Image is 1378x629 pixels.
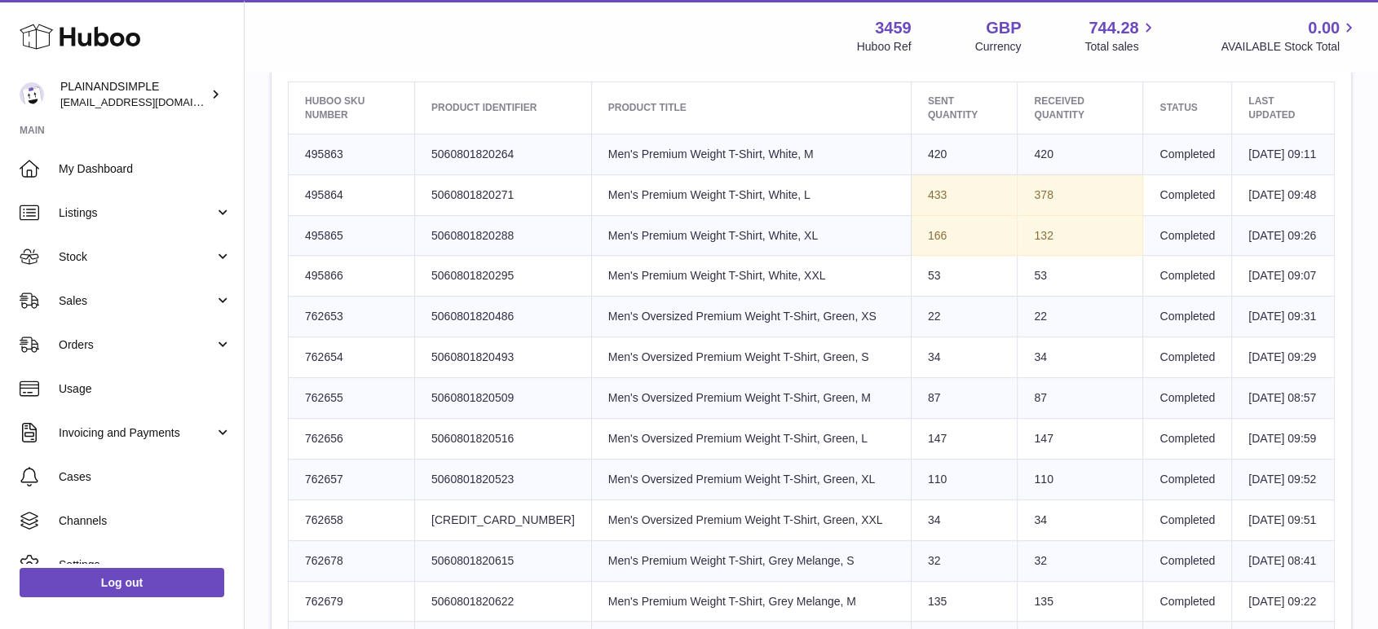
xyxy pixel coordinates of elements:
[59,425,214,441] span: Invoicing and Payments
[911,297,1018,337] td: 22
[591,82,911,134] th: Product title
[975,39,1022,55] div: Currency
[1232,499,1335,540] td: [DATE] 09:51
[59,557,232,573] span: Settings
[289,337,415,378] td: 762654
[1232,82,1335,134] th: Last updated
[289,82,415,134] th: Huboo SKU Number
[1018,499,1143,540] td: 34
[591,256,911,297] td: Men's Premium Weight T-Shirt, White, XXL
[591,499,911,540] td: Men's Oversized Premium Weight T-Shirt, Green, XXL
[59,513,232,529] span: Channels
[591,215,911,256] td: Men's Premium Weight T-Shirt, White, XL
[59,249,214,265] span: Stock
[1018,297,1143,337] td: 22
[1232,378,1335,419] td: [DATE] 08:57
[414,418,591,459] td: 5060801820516
[1232,459,1335,499] td: [DATE] 09:52
[591,378,911,419] td: Men's Oversized Premium Weight T-Shirt, Green, M
[1143,174,1232,215] td: Completed
[911,418,1018,459] td: 147
[1084,17,1157,55] a: 744.28 Total sales
[414,297,591,337] td: 5060801820486
[911,540,1018,581] td: 32
[60,79,207,110] div: PLAINANDSIMPLE
[591,418,911,459] td: Men's Oversized Premium Weight T-Shirt, Green, L
[1143,581,1232,622] td: Completed
[1143,134,1232,174] td: Completed
[1221,17,1358,55] a: 0.00 AVAILABLE Stock Total
[1018,459,1143,499] td: 110
[414,499,591,540] td: [CREDIT_CARD_NUMBER]
[289,581,415,622] td: 762679
[59,161,232,177] span: My Dashboard
[414,378,591,419] td: 5060801820509
[911,459,1018,499] td: 110
[591,459,911,499] td: Men's Oversized Premium Weight T-Shirt, Green, XL
[414,581,591,622] td: 5060801820622
[1084,39,1157,55] span: Total sales
[1143,499,1232,540] td: Completed
[1143,82,1232,134] th: Status
[1018,581,1143,622] td: 135
[1018,540,1143,581] td: 32
[289,540,415,581] td: 762678
[591,134,911,174] td: Men's Premium Weight T-Shirt, White, M
[289,499,415,540] td: 762658
[1232,581,1335,622] td: [DATE] 09:22
[1232,215,1335,256] td: [DATE] 09:26
[414,82,591,134] th: Product Identifier
[911,215,1018,256] td: 166
[289,297,415,337] td: 762653
[1143,256,1232,297] td: Completed
[591,174,911,215] td: Men's Premium Weight T-Shirt, White, L
[1018,174,1143,215] td: 378
[289,418,415,459] td: 762656
[1018,134,1143,174] td: 420
[911,581,1018,622] td: 135
[60,95,240,108] span: [EMAIL_ADDRESS][DOMAIN_NAME]
[911,134,1018,174] td: 420
[986,17,1021,39] strong: GBP
[20,568,224,597] a: Log out
[1232,540,1335,581] td: [DATE] 08:41
[59,469,232,485] span: Cases
[1089,17,1138,39] span: 744.28
[59,381,232,397] span: Usage
[59,293,214,309] span: Sales
[289,134,415,174] td: 495863
[1308,17,1340,39] span: 0.00
[1143,540,1232,581] td: Completed
[289,215,415,256] td: 495865
[911,337,1018,378] td: 34
[911,82,1018,134] th: Sent Quantity
[1232,418,1335,459] td: [DATE] 09:59
[1018,378,1143,419] td: 87
[59,205,214,221] span: Listings
[875,17,912,39] strong: 3459
[911,499,1018,540] td: 34
[414,540,591,581] td: 5060801820615
[414,174,591,215] td: 5060801820271
[289,174,415,215] td: 495864
[414,134,591,174] td: 5060801820264
[1232,256,1335,297] td: [DATE] 09:07
[289,256,415,297] td: 495866
[591,581,911,622] td: Men's Premium Weight T-Shirt, Grey Melange, M
[591,297,911,337] td: Men's Oversized Premium Weight T-Shirt, Green, XS
[591,337,911,378] td: Men's Oversized Premium Weight T-Shirt, Green, S
[1232,134,1335,174] td: [DATE] 09:11
[59,337,214,353] span: Orders
[1143,418,1232,459] td: Completed
[1018,418,1143,459] td: 147
[1018,337,1143,378] td: 34
[1221,39,1358,55] span: AVAILABLE Stock Total
[414,459,591,499] td: 5060801820523
[911,256,1018,297] td: 53
[1143,215,1232,256] td: Completed
[1018,256,1143,297] td: 53
[20,82,44,107] img: internalAdmin-3459@internal.huboo.com
[1232,174,1335,215] td: [DATE] 09:48
[1143,337,1232,378] td: Completed
[1143,297,1232,337] td: Completed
